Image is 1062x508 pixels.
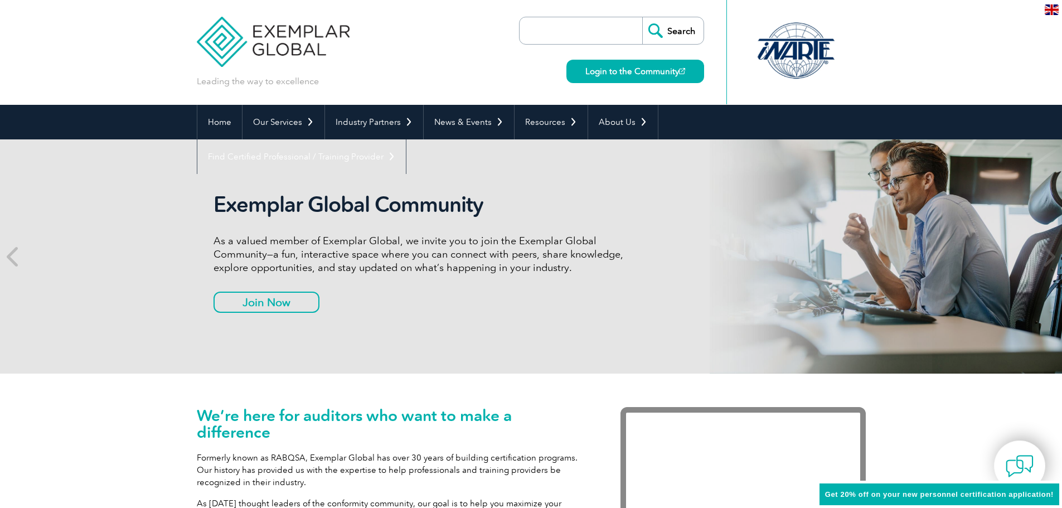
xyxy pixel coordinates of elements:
[197,105,242,139] a: Home
[1006,452,1034,480] img: contact-chat.png
[424,105,514,139] a: News & Events
[566,60,704,83] a: Login to the Community
[243,105,324,139] a: Our Services
[197,407,587,441] h1: We’re here for auditors who want to make a difference
[197,139,406,174] a: Find Certified Professional / Training Provider
[197,75,319,88] p: Leading the way to excellence
[1045,4,1059,15] img: en
[679,68,685,74] img: open_square.png
[515,105,588,139] a: Resources
[214,292,319,313] a: Join Now
[214,192,632,217] h2: Exemplar Global Community
[825,490,1054,499] span: Get 20% off on your new personnel certification application!
[214,234,632,274] p: As a valued member of Exemplar Global, we invite you to join the Exemplar Global Community—a fun,...
[642,17,704,44] input: Search
[588,105,658,139] a: About Us
[325,105,423,139] a: Industry Partners
[197,452,587,488] p: Formerly known as RABQSA, Exemplar Global has over 30 years of building certification programs. O...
